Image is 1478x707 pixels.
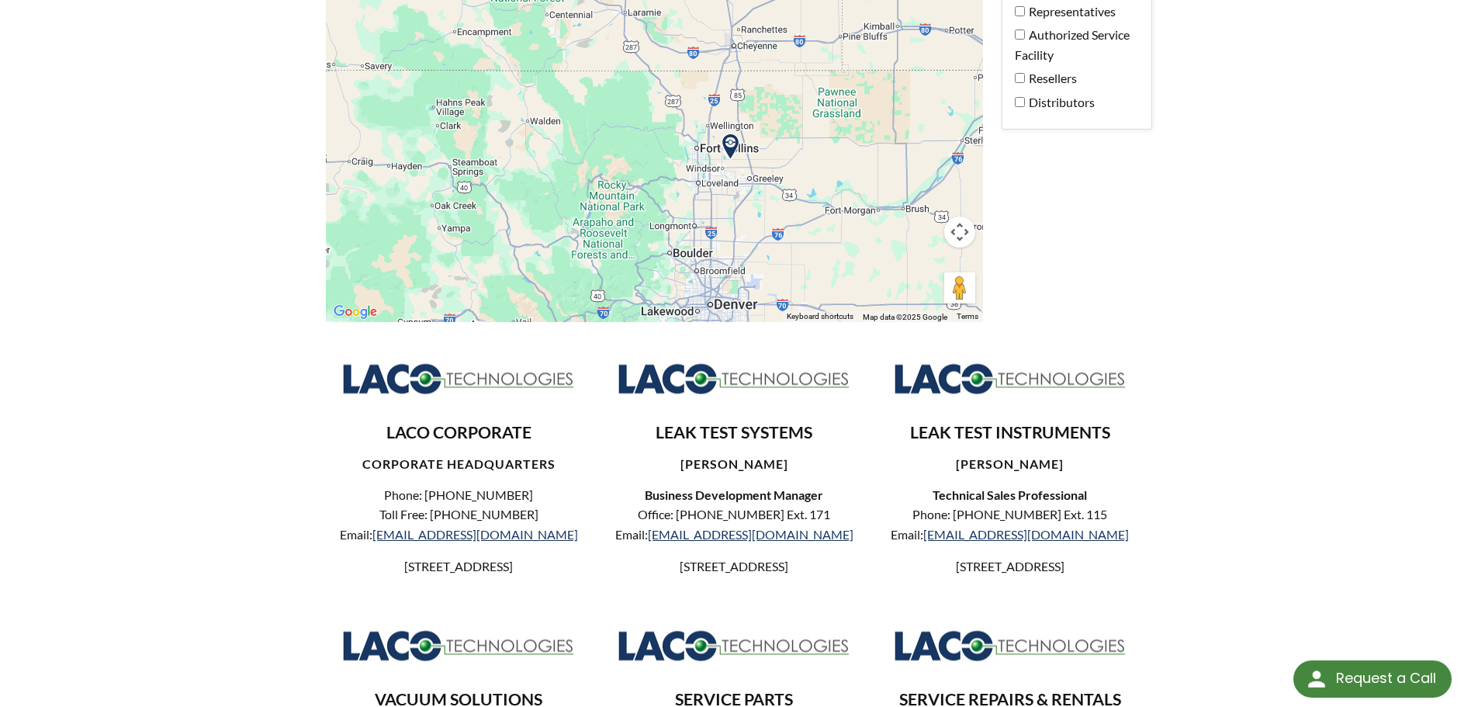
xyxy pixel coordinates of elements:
p: Phone: [PHONE_NUMBER] Ext. 115 Email: [889,504,1130,544]
img: Logo_LACO-TECH_hi-res.jpg [618,362,850,395]
img: Google [330,302,381,322]
a: [EMAIL_ADDRESS][DOMAIN_NAME] [923,527,1129,542]
p: Phone: [PHONE_NUMBER] Toll Free: [PHONE_NUMBER] Email: [338,485,580,545]
strong: [PERSON_NAME] [680,456,788,471]
strong: CORPORATE HEADQUARTERS [362,456,556,471]
div: Request a Call [1336,660,1436,696]
img: Logo_LACO-TECH_hi-res.jpg [342,629,575,662]
div: Request a Call [1293,660,1452,698]
input: Authorized Service Facility [1015,29,1025,40]
strong: [PERSON_NAME] [956,456,1064,471]
input: Representatives [1015,6,1025,16]
a: [EMAIL_ADDRESS][DOMAIN_NAME] [372,527,578,542]
input: Distributors [1015,97,1025,107]
h3: LEAK TEST INSTRUMENTS [889,422,1130,444]
label: Authorized Service Facility [1015,25,1131,64]
button: Map camera controls [944,217,975,248]
img: Logo_LACO-TECH_hi-res.jpg [894,362,1127,395]
img: Logo_LACO-TECH_hi-res.jpg [618,629,850,662]
button: Keyboard shortcuts [787,311,853,322]
span: Map data ©2025 Google [863,313,947,321]
p: [STREET_ADDRESS] [889,556,1130,577]
label: Distributors [1015,92,1131,113]
img: Logo_LACO-TECH_hi-res.jpg [894,629,1127,662]
p: [STREET_ADDRESS] [614,556,855,577]
p: Office: [PHONE_NUMBER] Ext. 171 Email: [614,504,855,544]
h3: LACO CORPORATE [338,422,580,444]
a: [EMAIL_ADDRESS][DOMAIN_NAME] [648,527,853,542]
h3: LEAK TEST SYSTEMS [614,422,855,444]
a: Terms (opens in new tab) [957,312,978,321]
label: Resellers [1015,68,1131,88]
a: Open this area in Google Maps (opens a new window) [330,302,381,322]
img: Logo_LACO-TECH_hi-res.jpg [342,362,575,395]
label: Representatives [1015,2,1131,22]
button: Drag Pegman onto the map to open Street View [944,272,975,303]
p: [STREET_ADDRESS] [338,556,580,577]
strong: Technical Sales Professional [933,487,1087,502]
input: Resellers [1015,73,1025,83]
img: round button [1304,667,1329,691]
strong: Business Development Manager [645,487,823,502]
